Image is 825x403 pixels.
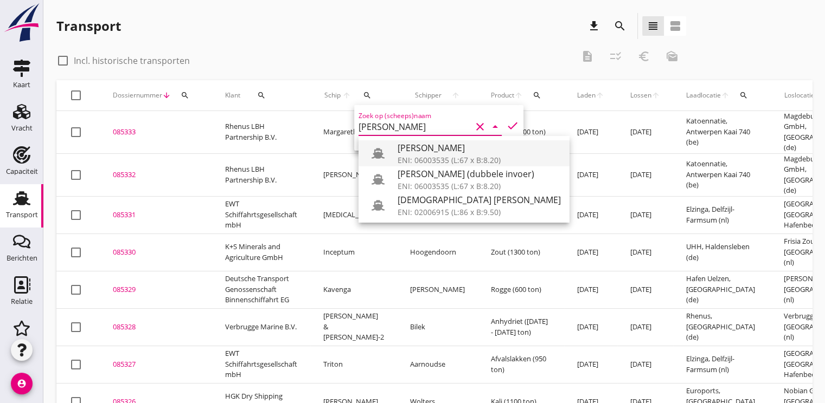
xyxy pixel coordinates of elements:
div: [PERSON_NAME] [398,141,561,154]
i: clear [474,120,487,133]
td: [DATE] [564,308,617,346]
i: download [587,19,600,32]
td: Hafen Uelzen, [GEOGRAPHIC_DATA] (de) [673,271,771,308]
div: ENI: 02006915 (L:86 x B:9.50) [398,206,561,218]
td: Anhydriet ([DATE] - [DATE] ton) [478,308,564,346]
i: arrow_downward [162,91,171,100]
div: Klant [225,82,297,108]
td: Deutsche Transport Genossenschaft Binnenschiffahrt EG [212,271,310,308]
td: [DATE] [564,111,617,154]
div: Transport [6,211,38,218]
td: Rhenus LBH Partnership B.V. [212,153,310,196]
div: 085332 [113,170,199,180]
i: arrow_upward [514,91,523,100]
div: 085327 [113,359,199,370]
div: 085331 [113,210,199,220]
td: [DATE] [617,153,673,196]
span: Dossiernummer [113,90,162,100]
div: Berichten [7,255,37,262]
td: Margarethe [310,111,397,154]
div: ENI: 06003535 (L:67 x B:8.20) [398,180,561,192]
i: account_circle [11,373,33,394]
td: Aarnoudse [397,346,478,383]
td: Rhenus, [GEOGRAPHIC_DATA] (de) [673,308,771,346]
td: Katoennatie, Antwerpen Kaai 740 (be) [673,153,771,196]
input: Zoek op (scheeps)naam [359,118,471,135]
td: [DATE] [617,346,673,383]
span: Product [491,90,514,100]
div: 085329 [113,284,199,295]
td: [PERSON_NAME] [310,153,397,196]
td: Katoennatie, Antwerpen Kaai 740 (be) [673,111,771,154]
img: logo-small.a267ee39.svg [2,3,41,43]
i: search [257,91,266,100]
span: Schip [323,90,342,100]
td: K+S Minerals and Agriculture GmbH [212,233,310,271]
td: [MEDICAL_DATA] [310,196,397,233]
div: 085330 [113,247,199,258]
i: search [363,91,372,100]
td: [DATE] [617,111,673,154]
span: Schipper [410,90,446,100]
td: [DATE] [564,271,617,308]
td: [PERSON_NAME] [397,271,478,308]
i: arrow_upward [596,91,604,100]
td: [DATE] [564,153,617,196]
label: Incl. historische transporten [74,55,190,66]
td: Afvalslakken (950 ton) [478,346,564,383]
td: Elzinga, Delfzijl-Farmsum (nl) [673,346,771,383]
td: [PERSON_NAME] & [PERSON_NAME]-2 [310,308,397,346]
td: [DATE] [617,196,673,233]
i: search [533,91,541,100]
i: search [613,19,626,32]
td: [DATE] [564,196,617,233]
td: [DATE] [617,308,673,346]
td: Elzinga, Delfzijl-Farmsum (nl) [673,196,771,233]
i: search [181,91,189,100]
span: Laadlocatie [686,90,721,100]
i: arrow_upward [651,91,660,100]
i: arrow_upward [446,91,465,100]
div: Transport [56,17,121,35]
div: [DEMOGRAPHIC_DATA] [PERSON_NAME] [398,193,561,206]
i: search [739,91,748,100]
i: check [506,119,519,132]
td: [DATE] [564,233,617,271]
span: Lossen [630,90,651,100]
i: arrow_drop_down [489,120,502,133]
div: Kaart [13,81,30,88]
td: [DATE] [617,271,673,308]
td: Rogge (600 ton) [478,271,564,308]
div: Relatie [11,298,33,305]
i: arrow_upward [721,91,730,100]
i: view_agenda [669,19,682,32]
td: Zout (1300 ton) [478,233,564,271]
span: Laden [577,90,596,100]
td: Verbrugge Marine B.V. [212,308,310,346]
td: [DATE] [617,233,673,271]
td: Triton [310,346,397,383]
td: UHH, Haldensleben (de) [673,233,771,271]
td: Hoogendoorn [397,233,478,271]
div: [PERSON_NAME] (dubbele invoer) [398,167,561,180]
td: [DATE] [564,346,617,383]
td: Kavenga [310,271,397,308]
i: arrow_upward [342,91,353,100]
i: view_headline [647,19,660,32]
span: Loslocatie [784,90,815,100]
div: Vracht [11,125,33,132]
div: 085333 [113,127,199,138]
td: EWT Schiffahrtsgesellschaft mbH [212,196,310,233]
td: EWT Schiffahrtsgesellschaft mbH [212,346,310,383]
div: 085328 [113,322,199,333]
div: ENI: 06003535 (L:67 x B:8.20) [398,154,561,166]
td: Rhenus LBH Partnership B.V. [212,111,310,154]
td: Bilek [397,308,478,346]
td: Inceptum [310,233,397,271]
div: Capaciteit [6,168,38,175]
